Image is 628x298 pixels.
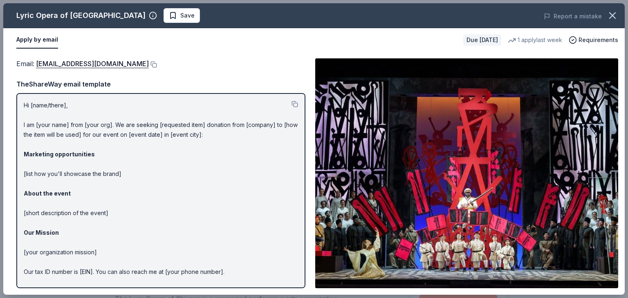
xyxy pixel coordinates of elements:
[36,58,149,69] a: [EMAIL_ADDRESS][DOMAIN_NAME]
[24,151,95,158] strong: Marketing opportunities
[24,229,59,236] strong: Our Mission
[508,35,562,45] div: 1 apply last week
[16,31,58,49] button: Apply by email
[180,11,195,20] span: Save
[16,60,149,68] span: Email :
[16,9,146,22] div: Lyric Opera of [GEOGRAPHIC_DATA]
[544,11,602,21] button: Report a mistake
[569,35,618,45] button: Requirements
[579,35,618,45] span: Requirements
[315,58,618,288] img: Image for Lyric Opera of Chicago
[16,79,305,89] div: TheShareWay email template
[24,190,71,197] strong: About the event
[463,34,501,46] div: Due [DATE]
[164,8,200,23] button: Save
